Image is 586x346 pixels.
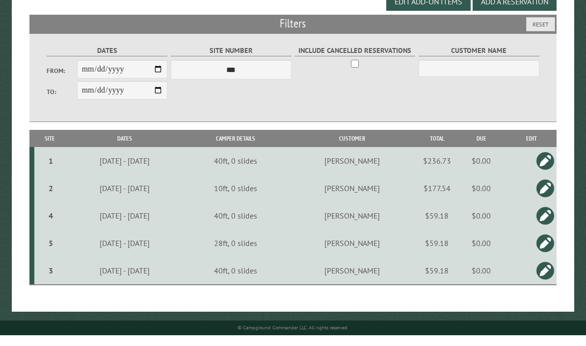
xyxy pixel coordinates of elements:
[287,158,418,185] td: [PERSON_NAME]
[38,249,64,259] div: 5
[456,141,506,158] th: Due
[456,213,506,240] td: $0.00
[417,185,456,213] td: $177.54
[38,276,64,286] div: 3
[29,25,557,44] h2: Filters
[419,56,539,67] label: Customer Name
[506,141,557,158] th: Edit
[47,56,167,67] label: Dates
[67,194,183,204] div: [DATE] - [DATE]
[417,213,456,240] td: $59.18
[456,158,506,185] td: $0.00
[67,222,183,231] div: [DATE] - [DATE]
[456,268,506,296] td: $0.00
[287,141,418,158] th: Customer
[38,222,64,231] div: 4
[287,240,418,268] td: [PERSON_NAME]
[67,167,183,176] div: [DATE] - [DATE]
[184,185,287,213] td: 10ft, 0 slides
[287,213,418,240] td: [PERSON_NAME]
[287,268,418,296] td: [PERSON_NAME]
[456,185,506,213] td: $0.00
[456,240,506,268] td: $0.00
[287,185,418,213] td: [PERSON_NAME]
[34,141,66,158] th: Site
[473,3,557,22] button: Add a Reservation
[184,240,287,268] td: 28ft, 0 slides
[171,56,292,67] label: Site Number
[238,335,348,342] small: © Campground Commander LLC. All rights reserved.
[184,141,287,158] th: Camper Details
[67,276,183,286] div: [DATE] - [DATE]
[417,141,456,158] th: Total
[417,240,456,268] td: $59.18
[526,28,555,42] button: Reset
[386,3,471,22] button: Edit Add-on Items
[47,77,77,86] label: From:
[294,56,415,67] label: Include Cancelled Reservations
[38,194,64,204] div: 2
[184,268,287,296] td: 40ft, 0 slides
[417,158,456,185] td: $236.73
[417,268,456,296] td: $59.18
[38,167,64,176] div: 1
[47,98,77,107] label: To:
[184,213,287,240] td: 40ft, 0 slides
[65,141,184,158] th: Dates
[184,158,287,185] td: 40ft, 0 slides
[67,249,183,259] div: [DATE] - [DATE]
